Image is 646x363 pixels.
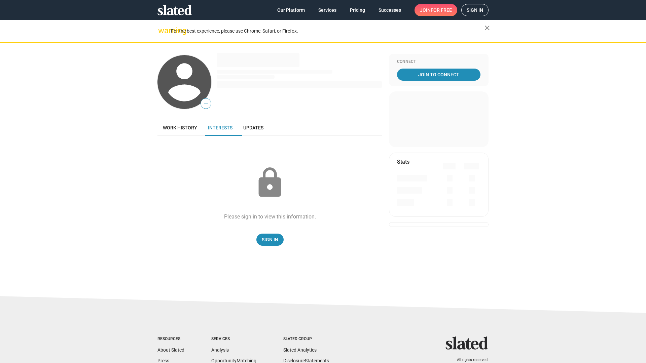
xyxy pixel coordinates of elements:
[201,99,211,108] span: —
[272,4,310,16] a: Our Platform
[262,234,278,246] span: Sign In
[157,336,184,342] div: Resources
[283,336,329,342] div: Slated Group
[208,125,232,130] span: Interests
[398,69,479,81] span: Join To Connect
[283,347,317,353] a: Slated Analytics
[171,27,485,36] div: For the best experience, please use Chrome, Safari, or Firefox.
[224,213,316,220] div: Please sign in to view this information.
[211,347,229,353] a: Analysis
[373,4,406,16] a: Successes
[238,120,269,136] a: Updates
[350,4,365,16] span: Pricing
[483,24,491,32] mat-icon: close
[157,347,184,353] a: About Slated
[313,4,342,16] a: Services
[243,125,263,130] span: Updates
[318,4,336,16] span: Services
[467,4,483,16] span: Sign in
[431,4,452,16] span: for free
[163,125,197,130] span: Work history
[397,59,480,65] div: Connect
[397,158,409,165] mat-card-title: Stats
[211,336,256,342] div: Services
[158,27,166,35] mat-icon: warning
[253,166,287,200] mat-icon: lock
[397,69,480,81] a: Join To Connect
[157,120,203,136] a: Work history
[345,4,370,16] a: Pricing
[461,4,489,16] a: Sign in
[420,4,452,16] span: Join
[379,4,401,16] span: Successes
[256,234,284,246] a: Sign In
[203,120,238,136] a: Interests
[415,4,457,16] a: Joinfor free
[277,4,305,16] span: Our Platform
